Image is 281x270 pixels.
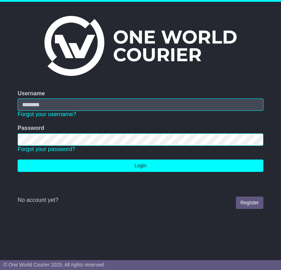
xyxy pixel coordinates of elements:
[4,262,105,268] span: © One World Courier 2025. All rights reserved.
[18,125,44,131] label: Password
[18,90,45,97] label: Username
[18,146,75,152] a: Forgot your password?
[18,197,263,203] div: No account yet?
[236,197,263,209] a: Register
[18,111,76,117] a: Forgot your username?
[44,16,237,76] img: One World
[18,160,263,172] button: Login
